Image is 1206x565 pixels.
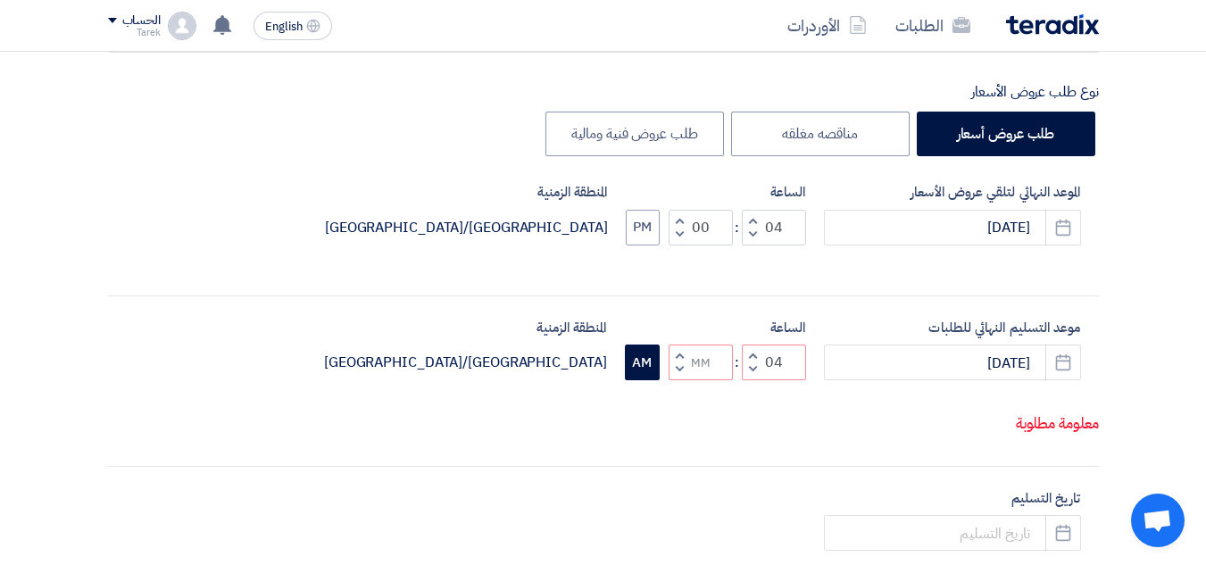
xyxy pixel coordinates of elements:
[625,318,806,338] label: الساعة
[824,488,1081,509] label: تاريخ التسليم
[625,345,660,380] button: AM
[731,112,910,156] label: مناقصه مغلقه
[626,182,806,203] label: الساعة
[824,210,1081,245] input: سنة-شهر-يوم
[324,318,607,338] label: المنطقة الزمنية
[824,318,1081,338] label: موعد التسليم النهائي للطلبات
[669,210,733,245] input: Minutes
[824,345,1081,380] input: موعد التسليم النهائي للطلبات
[824,182,1081,203] label: الموعد النهائي لتلقي عروض الأسعار
[1131,494,1185,547] a: Open chat
[1006,14,1099,35] img: Teradix logo
[742,345,806,380] input: Hours
[545,112,724,156] label: طلب عروض فنية ومالية
[122,13,161,29] div: الحساب
[626,210,660,245] button: PM
[265,21,303,33] span: English
[108,81,1099,103] div: نوع طلب عروض الأسعار
[824,515,1081,551] input: تاريخ التسليم
[881,4,985,46] a: الطلبات
[733,217,742,238] div: :
[669,345,733,380] input: Minutes
[733,352,742,373] div: :
[168,12,196,40] img: profile_test.png
[324,352,607,373] div: [GEOGRAPHIC_DATA]/[GEOGRAPHIC_DATA]
[917,112,1095,156] label: طلب عروض أسعار
[325,217,608,238] div: [GEOGRAPHIC_DATA]/[GEOGRAPHIC_DATA]
[108,28,161,37] div: Tarek
[773,4,881,46] a: الأوردرات
[325,182,608,203] label: المنطقة الزمنية
[109,412,1099,436] p: معلومة مطلوبة
[254,12,332,40] button: English
[742,210,806,245] input: Hours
